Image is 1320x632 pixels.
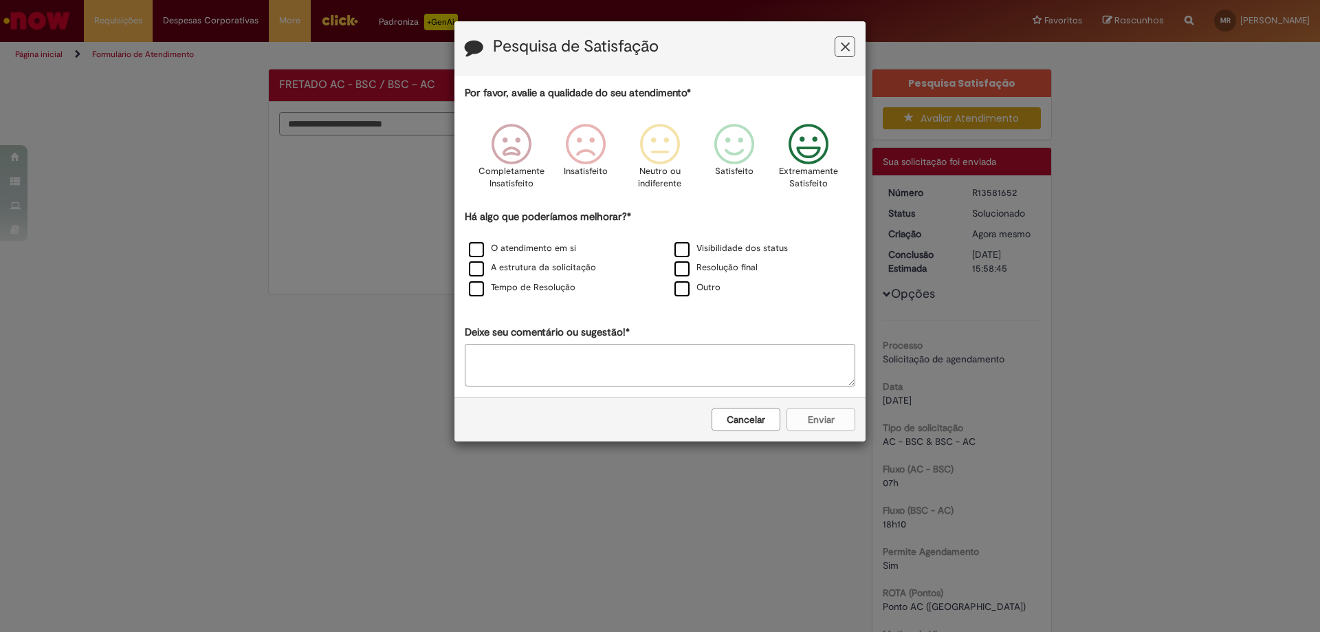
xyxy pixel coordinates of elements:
[469,242,576,255] label: O atendimento em si
[493,38,659,56] label: Pesquisa de Satisfação
[779,165,838,190] p: Extremamente Satisfeito
[715,165,753,178] p: Satisfeito
[465,210,855,298] div: Há algo que poderíamos melhorar?*
[712,408,780,431] button: Cancelar
[469,261,596,274] label: A estrutura da solicitação
[635,165,685,190] p: Neutro ou indiferente
[564,165,608,178] p: Insatisfeito
[699,113,769,208] div: Satisfeito
[465,86,691,100] label: Por favor, avalie a qualidade do seu atendimento*
[625,113,695,208] div: Neutro ou indiferente
[476,113,546,208] div: Completamente Insatisfeito
[773,113,844,208] div: Extremamente Satisfeito
[478,165,544,190] p: Completamente Insatisfeito
[465,325,630,340] label: Deixe seu comentário ou sugestão!*
[469,281,575,294] label: Tempo de Resolução
[674,281,720,294] label: Outro
[674,261,758,274] label: Resolução final
[551,113,621,208] div: Insatisfeito
[674,242,788,255] label: Visibilidade dos status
